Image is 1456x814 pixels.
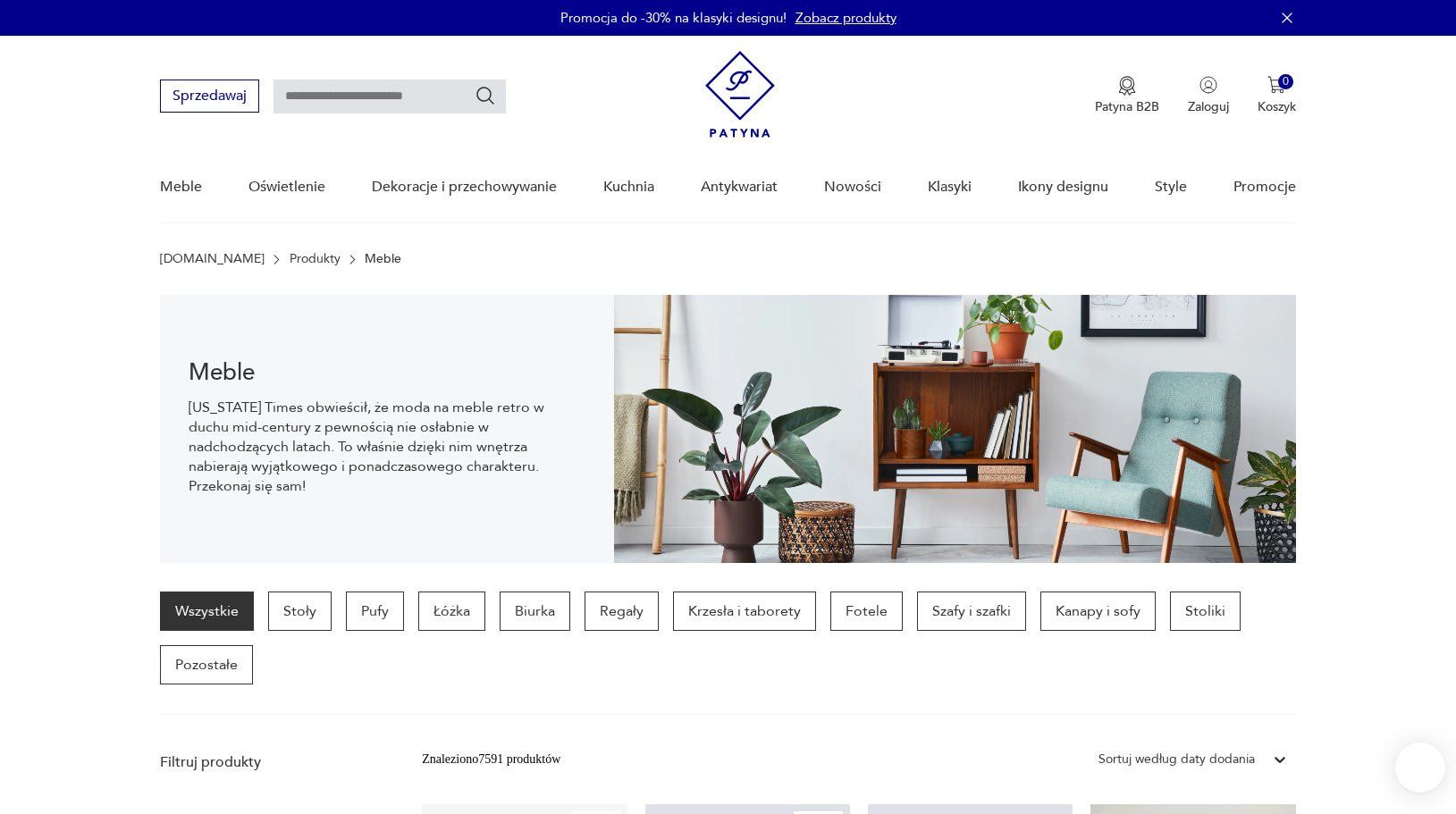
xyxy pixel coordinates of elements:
a: Wszystkie [160,592,254,631]
a: Pozostałe [160,645,253,684]
a: Promocje [1233,153,1296,222]
a: Pufy [346,592,404,631]
a: Oświetlenie [248,153,325,222]
div: Znaleziono 7591 produktów [422,750,560,769]
p: Promocja do -30% na klasyki designu! [560,9,787,27]
div: 0 [1278,74,1293,89]
a: Szafy i szafki [917,592,1026,631]
a: Meble [160,153,202,222]
button: Szukaj [475,85,496,106]
a: Ikony designu [1018,153,1108,222]
a: Dekoracje i przechowywanie [372,153,557,222]
a: Produkty [290,252,341,266]
a: Łóżka [418,592,485,631]
button: Zaloguj [1188,76,1229,115]
a: Regały [585,592,659,631]
a: Style [1155,153,1187,222]
iframe: Smartsupp widget button [1395,743,1445,793]
a: Ikona medaluPatyna B2B [1095,76,1159,115]
p: Patyna B2B [1095,98,1159,115]
a: Stoliki [1170,592,1241,631]
a: Stoły [268,592,332,631]
img: Ikona medalu [1118,76,1136,96]
p: Zaloguj [1188,98,1229,115]
a: Zobacz produkty [795,9,896,27]
p: Filtruj produkty [160,752,379,772]
img: Ikona koszyka [1267,76,1285,94]
a: Krzesła i taborety [673,592,816,631]
a: Sprzedawaj [160,91,259,104]
p: Koszyk [1258,98,1296,115]
a: Kuchnia [603,153,654,222]
button: 0Koszyk [1258,76,1296,115]
a: [DOMAIN_NAME] [160,252,265,266]
p: Meble [365,252,401,266]
button: Patyna B2B [1095,76,1159,115]
p: [US_STATE] Times obwieścił, że moda na meble retro w duchu mid-century z pewnością nie osłabnie w... [189,398,585,496]
img: Ikonka użytkownika [1199,76,1217,94]
div: Sortuj według daty dodania [1098,750,1255,769]
a: Kanapy i sofy [1040,592,1156,631]
a: Fotele [830,592,903,631]
a: Biurka [500,592,570,631]
a: Nowości [824,153,881,222]
a: Antykwariat [701,153,778,222]
img: Patyna - sklep z meblami i dekoracjami vintage [705,51,775,138]
h1: Meble [189,362,585,383]
button: Sprzedawaj [160,80,259,113]
a: Klasyki [928,153,972,222]
img: Meble [614,295,1295,563]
